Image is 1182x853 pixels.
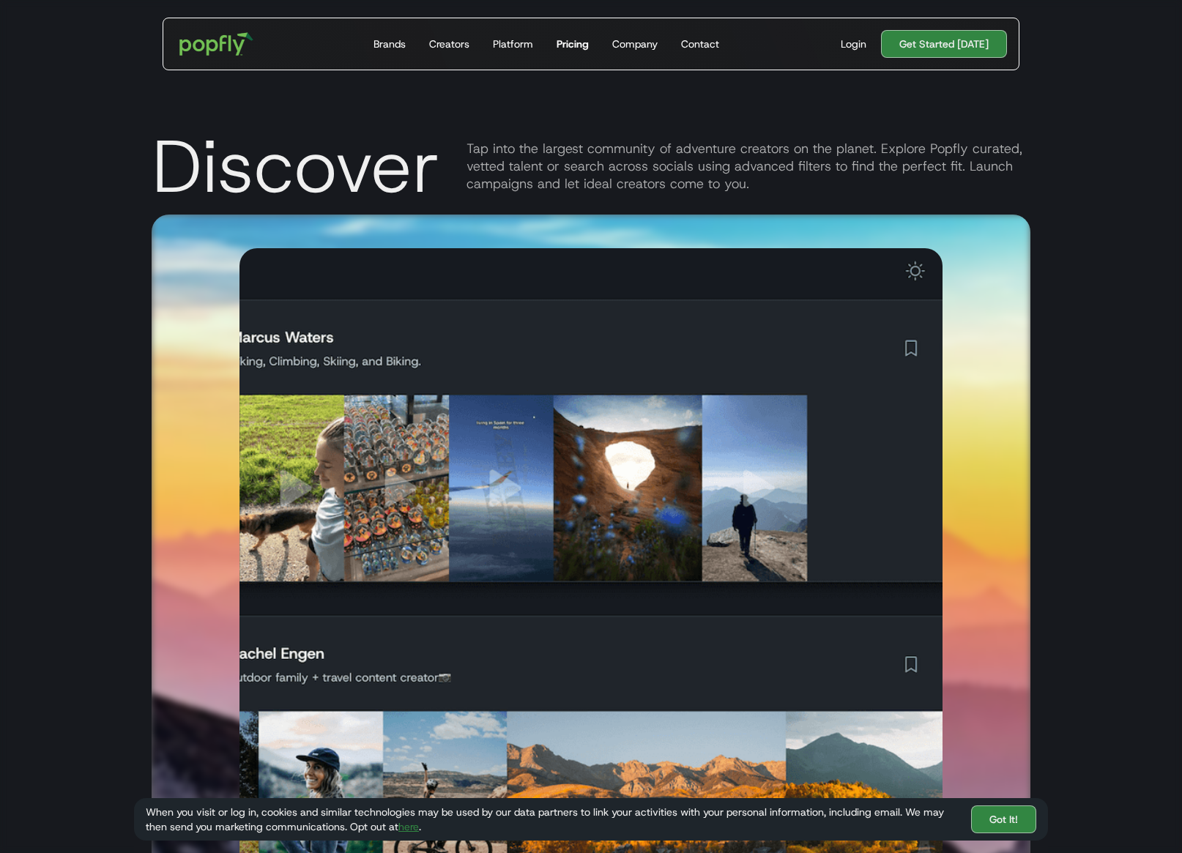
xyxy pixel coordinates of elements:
[881,30,1007,58] a: Get Started [DATE]
[467,140,1030,193] div: Tap into the largest community of adventure creators on the planet. Explore Popfly curated, vette...
[146,805,959,834] div: When you visit or log in, cookies and similar technologies may be used by our data partners to li...
[368,18,412,70] a: Brands
[675,18,725,70] a: Contact
[493,37,533,51] div: Platform
[373,37,406,51] div: Brands
[841,37,866,51] div: Login
[169,22,264,66] a: home
[398,820,419,833] a: here
[551,18,595,70] a: Pricing
[971,805,1036,833] a: Got It!
[423,18,475,70] a: Creators
[835,37,872,51] a: Login
[152,130,440,203] div: Discover
[487,18,539,70] a: Platform
[557,37,589,51] div: Pricing
[681,37,719,51] div: Contact
[612,37,658,51] div: Company
[606,18,664,70] a: Company
[429,37,469,51] div: Creators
